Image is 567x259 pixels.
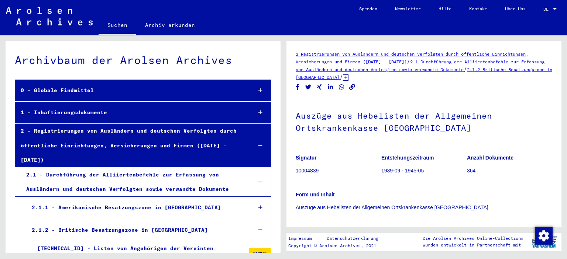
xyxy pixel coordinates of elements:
button: Copy link [348,83,356,92]
span: / [407,58,410,65]
p: wurden entwickelt in Partnerschaft mit [423,242,523,248]
b: Signatur [296,155,317,161]
img: Zustimmung ändern [535,227,553,245]
img: Arolsen_neg.svg [6,7,93,25]
p: Die Arolsen Archives Online-Collections [423,235,523,242]
b: Entstehungszeitraum [381,155,434,161]
span: / [464,66,467,73]
div: 242072 [249,248,271,256]
div: 2.1.2 - Britische Besatzungszone in [GEOGRAPHIC_DATA] [26,223,246,237]
div: 2.1.1 - Amerikanische Besatzungszone in [GEOGRAPHIC_DATA] [26,200,246,215]
div: 1 - Inhaftierungsdokumente [15,105,246,120]
div: 0 - Globale Findmittel [15,83,246,98]
button: Share on LinkedIn [327,83,334,92]
div: 2.1 - Durchführung der Alliiertenbefehle zur Erfassung von Ausländern und deutschen Verfolgten so... [21,168,246,196]
div: | [288,235,387,242]
b: Anzahl Dokumente [467,155,513,161]
button: Share on Twitter [305,83,312,92]
div: 2 - Registrierungen von Ausländern und deutschen Verfolgten durch öffentliche Einrichtungen, Vers... [15,124,246,167]
p: 1939-09 - 1945-05 [381,167,467,175]
button: Share on WhatsApp [338,83,346,92]
p: 364 [467,167,552,175]
img: yv_logo.png [530,232,558,251]
button: Share on Facebook [294,83,302,92]
span: DE [543,7,551,12]
div: Zustimmung ändern [535,227,552,244]
a: Datenschutzerklärung [321,235,387,242]
a: Archiv erkunden [136,16,204,34]
a: Impressum [288,235,317,242]
p: Copyright © Arolsen Archives, 2021 [288,242,387,249]
div: Archivbaum der Arolsen Archives [15,52,271,69]
p: 10004839 [296,167,381,175]
a: 2.1 Durchführung der Alliiertenbefehle zur Erfassung von Ausländern und deutschen Verfolgten sowi... [296,59,544,72]
a: Suchen [99,16,136,35]
p: Auszüge aus Hebelisten der Allgemeinen Ortskrankenkasse [GEOGRAPHIC_DATA] [296,204,552,211]
span: / [340,74,343,80]
b: Form und Inhalt [296,192,335,197]
button: Share on Xing [316,83,323,92]
b: Abgebende Stelle [296,226,339,232]
h1: Auszüge aus Hebelisten der Allgemeinen Ortskrankenkasse [GEOGRAPHIC_DATA] [296,99,552,143]
a: 2 Registrierungen von Ausländern und deutschen Verfolgten durch öffentliche Einrichtungen, Versic... [296,51,528,64]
